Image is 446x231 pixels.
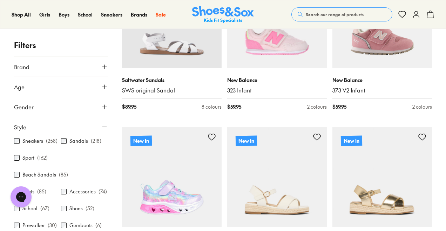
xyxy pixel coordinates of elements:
[122,86,222,94] a: SWS original Sandal
[332,127,432,227] a: New In
[341,135,362,146] p: New In
[78,11,93,18] a: School
[22,137,43,145] label: Sneakers
[39,11,50,18] a: Girls
[99,188,107,195] p: ( 74 )
[14,123,26,131] span: Style
[192,6,254,23] a: Shoes & Sox
[306,11,364,18] span: Search our range of products
[48,222,57,229] p: ( 30 )
[37,188,46,195] p: ( 85 )
[227,86,327,94] a: 323 Infant
[14,57,108,77] button: Brand
[202,103,222,110] div: 8 colours
[412,103,432,110] div: 2 colours
[122,76,222,84] p: Saltwater Sandals
[40,205,49,212] p: ( 67 )
[37,154,48,162] p: ( 162 )
[12,11,31,18] a: Shop All
[156,11,166,18] a: Sale
[192,6,254,23] img: SNS_Logo_Responsive.svg
[236,135,257,146] p: New In
[291,7,392,21] button: Search our range of products
[307,103,327,110] div: 2 colours
[69,188,96,195] label: Accessories
[14,63,29,71] span: Brand
[69,137,88,145] label: Sandals
[227,127,327,227] a: New In
[332,103,346,110] span: $ 59.95
[332,86,432,94] a: 373 V2 Infant
[59,11,69,18] a: Boys
[122,127,222,227] a: New In
[101,11,122,18] a: Sneakers
[86,205,94,212] p: ( 52 )
[14,77,108,97] button: Age
[95,222,102,229] p: ( 6 )
[69,222,93,229] label: Gumboots
[59,171,68,179] p: ( 85 )
[46,137,58,145] p: ( 258 )
[131,11,147,18] a: Brands
[14,117,108,137] button: Style
[14,83,25,91] span: Age
[22,222,45,229] label: Prewalker
[22,171,56,179] label: Beach Sandals
[22,154,34,162] label: Sport
[227,76,327,84] p: New Balance
[122,103,136,110] span: $ 89.95
[69,205,83,212] label: Shoes
[332,76,432,84] p: New Balance
[14,103,34,111] span: Gender
[7,184,35,210] iframe: Gorgias live chat messenger
[130,135,152,146] p: New In
[14,97,108,117] button: Gender
[91,137,101,145] p: ( 218 )
[14,39,108,51] p: Filters
[227,103,241,110] span: $ 59.95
